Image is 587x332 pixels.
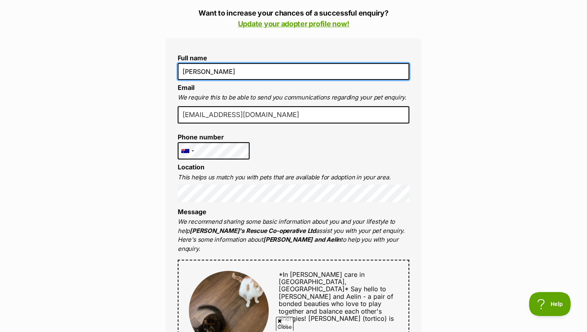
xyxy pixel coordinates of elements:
[178,93,409,102] p: We require this to be able to send you communications regarding your pet enquiry.
[178,163,204,171] label: Location
[178,208,206,216] label: Message
[178,217,409,253] p: We recommend sharing some basic information about you and your lifestyle to help assist you with ...
[279,285,393,322] span: Say hello to [PERSON_NAME] and Aelin - a pair of bonded beauties who love to play together and ba...
[178,54,409,62] label: Full name
[178,173,409,182] p: This helps us match you with pets that are available for adoption in your area.
[279,270,365,293] span: *In [PERSON_NAME] care in [GEOGRAPHIC_DATA], [GEOGRAPHIC_DATA]*
[238,20,349,28] a: Update your adopter profile now!
[276,317,293,331] span: Close
[178,83,194,91] label: Email
[263,236,341,243] strong: [PERSON_NAME] and Aelin
[279,314,394,330] span: [PERSON_NAME] (tortico) is the...
[178,143,196,159] div: Australia: +61
[190,227,316,235] strong: [PERSON_NAME]'s Rescue Co-operative Ltd
[166,8,421,29] p: Want to increase your chances of a successful enquiry?
[529,292,571,316] iframe: Help Scout Beacon - Open
[178,63,409,80] input: E.g. Jimmy Chew
[178,133,250,141] label: Phone number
